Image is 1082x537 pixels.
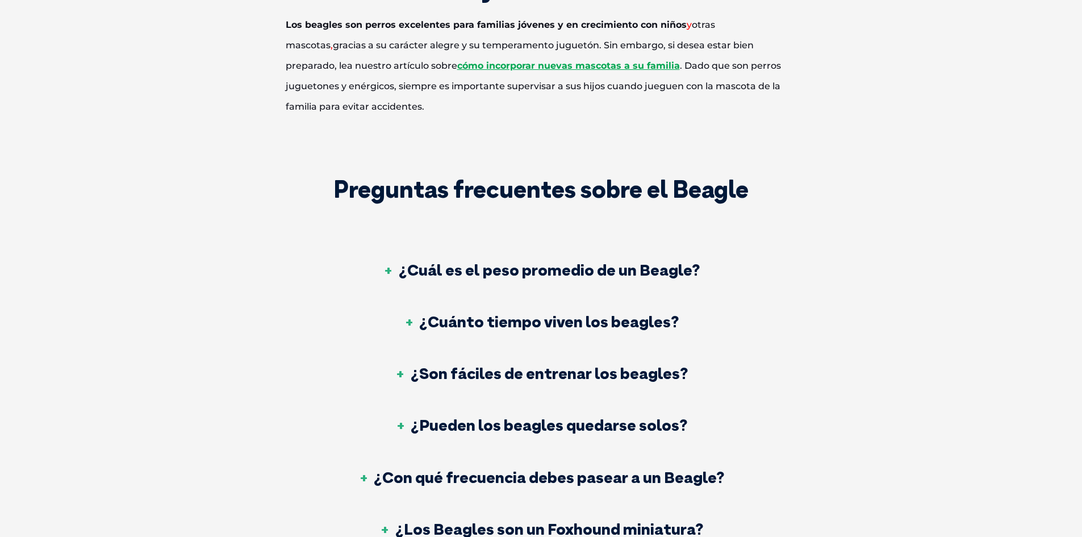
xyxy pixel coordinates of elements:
font: Sin embargo, si desea estar bien preparado, lea nuestro artículo sobre [286,40,754,71]
font: . Dado que son perros juguetones y enérgicos, siempre es importante supervisar a sus hijos cuando... [286,60,781,112]
font: ¿Son fáciles de entrenar los beagles? [411,363,688,383]
font: Preguntas frecuentes sobre el Beagle [333,174,749,204]
font: gracias a su carácter alegre y su temperamento juguetón. [333,40,601,51]
font: ¿Pueden los beagles quedarse solos? [411,415,687,435]
font: ¿Cuál es el peso promedio de un Beagle? [399,260,700,280]
font: y [687,19,692,30]
font: ¿Cuánto tiempo viven los beagles? [419,311,679,331]
font: ¿Con qué frecuencia debes pasear a un Beagle? [374,467,724,487]
font: otras mascotas [286,19,715,51]
font: Los beagles son perros excelentes para familias jóvenes y en crecimiento con niños [286,19,687,30]
font: , [331,40,333,51]
a: cómo incorporar nuevas mascotas a su familia [457,60,680,71]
